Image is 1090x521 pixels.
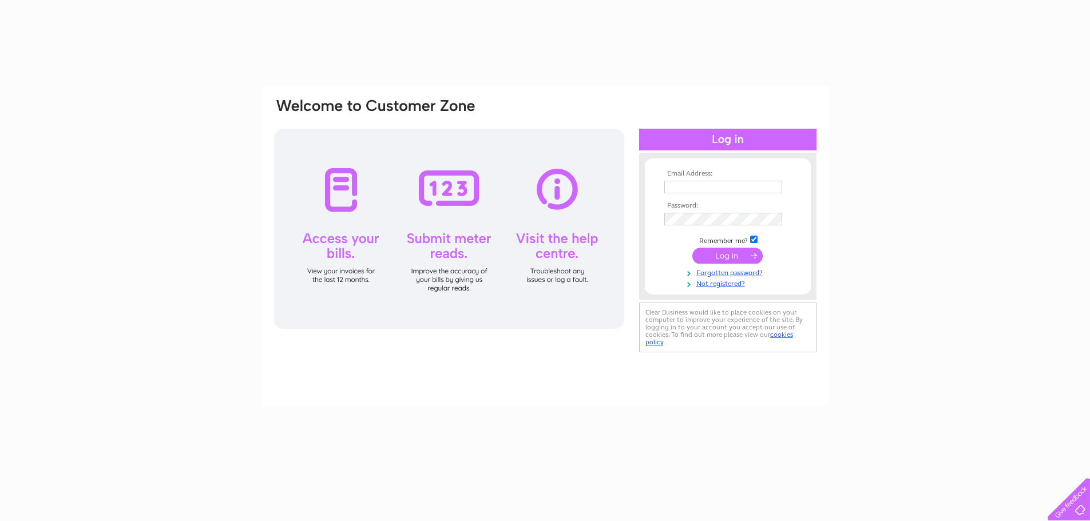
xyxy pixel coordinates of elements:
a: Forgotten password? [664,267,794,277]
th: Email Address: [661,170,794,178]
div: Clear Business would like to place cookies on your computer to improve your experience of the sit... [639,303,816,352]
a: cookies policy [645,331,793,346]
td: Remember me? [661,234,794,245]
a: Not registered? [664,277,794,288]
input: Submit [692,248,763,264]
th: Password: [661,202,794,210]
